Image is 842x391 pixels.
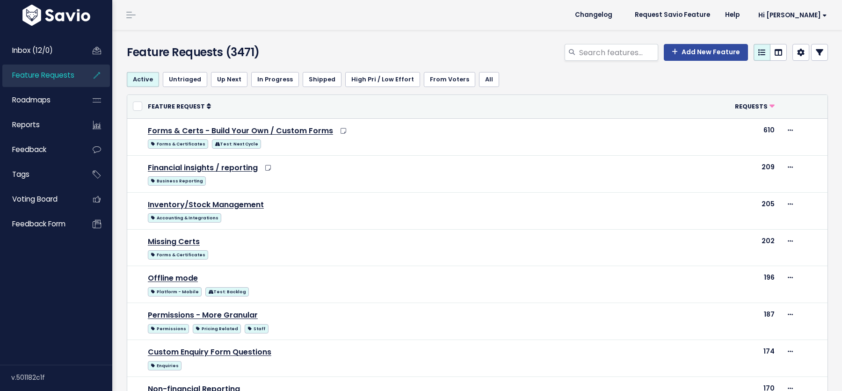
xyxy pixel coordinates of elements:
a: Platform - Mobile [148,285,202,297]
a: From Voters [424,72,475,87]
a: Roadmaps [2,89,78,111]
td: 174 [660,340,780,377]
a: Forms & Certs - Build Your Own / Custom Forms [148,125,333,136]
td: 205 [660,192,780,229]
span: Pricing Related [193,324,241,333]
a: High Pri / Low Effort [345,72,420,87]
a: All [479,72,499,87]
a: Up Next [211,72,247,87]
a: Feedback [2,139,78,160]
td: 209 [660,155,780,192]
span: Feedback form [12,219,65,229]
a: Financial insights / reporting [148,162,258,173]
span: Feature Request [148,102,205,110]
a: Permissions [148,322,189,334]
a: Test: Next Cycle [212,138,261,149]
a: Offline mode [148,273,198,283]
a: Permissions - More Granular [148,310,258,320]
td: 187 [660,303,780,340]
td: 202 [660,229,780,266]
ul: Filter feature requests [127,72,828,87]
span: Hi [PERSON_NAME] [758,12,827,19]
span: Requests [735,102,768,110]
a: Shipped [303,72,341,87]
span: Feature Requests [12,70,74,80]
a: Test: Backlog [205,285,249,297]
span: Reports [12,120,40,130]
span: Business Reporting [148,176,206,186]
a: Request Savio Feature [627,8,718,22]
a: Feature Request [148,101,211,111]
a: Enquiries [148,359,181,371]
a: Feedback form [2,213,78,235]
span: Test: Next Cycle [212,139,261,149]
a: Pricing Related [193,322,241,334]
span: Platform - Mobile [148,287,202,297]
a: Requests [735,101,775,111]
span: Test: Backlog [205,287,249,297]
span: Permissions [148,324,189,333]
a: Feature Requests [2,65,78,86]
span: Forms & Certificates [148,250,208,260]
span: Inbox (12/0) [12,45,53,55]
a: Tags [2,164,78,185]
a: Add New Feature [664,44,748,61]
a: Missing Certs [148,236,200,247]
a: Staff [245,322,268,334]
a: Custom Enquiry Form Questions [148,347,271,357]
span: Enquiries [148,361,181,370]
a: Accounting & Integrations [148,211,221,223]
img: logo-white.9d6f32f41409.svg [20,5,93,26]
a: Forms & Certificates [148,138,208,149]
a: Inventory/Stock Management [148,199,264,210]
a: Help [718,8,747,22]
a: Reports [2,114,78,136]
a: Forms & Certificates [148,248,208,260]
span: Accounting & Integrations [148,213,221,223]
a: Active [127,72,159,87]
span: Forms & Certificates [148,139,208,149]
span: Changelog [575,12,612,18]
span: Tags [12,169,29,179]
td: 196 [660,266,780,303]
a: Hi [PERSON_NAME] [747,8,835,22]
span: Staff [245,324,268,333]
span: Roadmaps [12,95,51,105]
a: Inbox (12/0) [2,40,78,61]
div: v.501182c1f [11,365,112,390]
span: Voting Board [12,194,58,204]
td: 610 [660,118,780,155]
input: Search features... [578,44,658,61]
a: Business Reporting [148,174,206,186]
a: In Progress [251,72,299,87]
a: Untriaged [163,72,207,87]
h4: Feature Requests (3471) [127,44,351,61]
a: Voting Board [2,188,78,210]
span: Feedback [12,145,46,154]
